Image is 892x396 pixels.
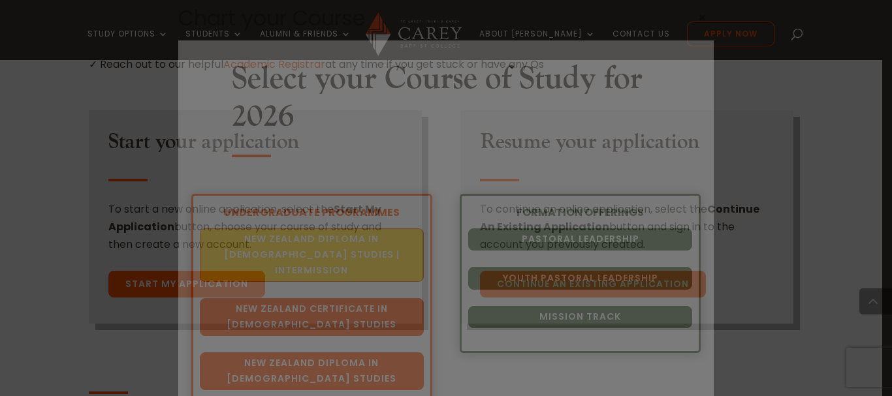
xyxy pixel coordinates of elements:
div: Chart your Course [178,7,714,30]
div: FORMATION OFFERINGS [468,204,692,221]
div: UNDERGRADUATE PROGRAMMES [200,204,423,221]
a: New Zealand Diploma in [DEMOGRAPHIC_DATA] Studies [200,352,423,390]
button: Close [696,11,709,23]
h2: Select your Course of Study for 2026 [232,60,660,142]
a: New Zealand Certificate in [DEMOGRAPHIC_DATA] Studies [200,298,423,336]
a: Youth Pastoral Leadership [468,267,692,289]
a: Pastoral Leadership [468,228,692,251]
a: New Zealand Diploma in [DEMOGRAPHIC_DATA] Studies | Intermission [200,228,423,282]
a: Mission Track [468,306,692,328]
